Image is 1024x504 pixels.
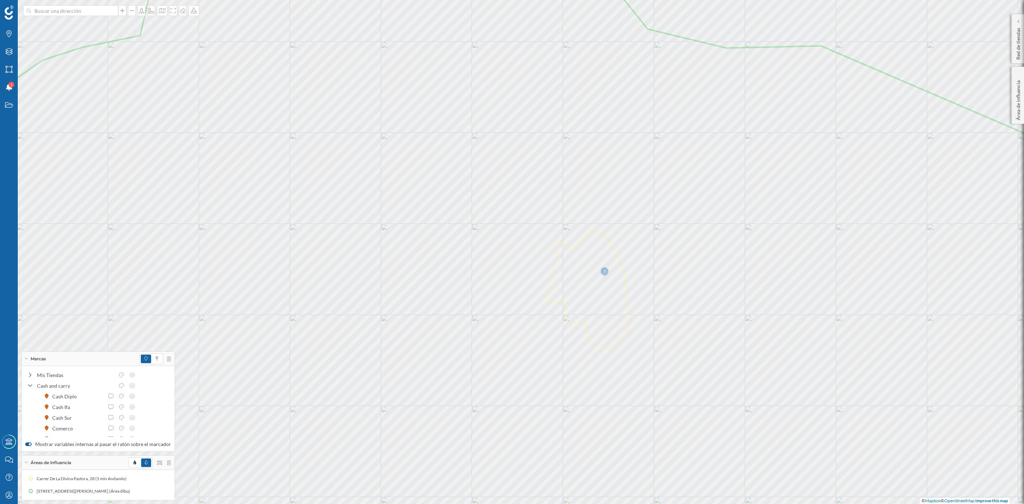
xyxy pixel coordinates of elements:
div: Cash Sur [52,414,75,421]
p: Red de tiendas [1015,25,1022,60]
div: [STREET_ADDRESS][PERSON_NAME] (Área dibujada) [37,488,142,495]
div: Cash Ifa [52,403,74,411]
div: Carrer De La Divina Pastora, 28 (5 min Andando) [37,475,130,482]
div: Cash and carry [37,382,114,389]
div: © © [920,498,1010,504]
span: Marcas [31,356,46,362]
a: OpenStreetMap [944,498,975,503]
a: Improve this map [975,498,1008,503]
img: Geoblink Logo [5,5,14,20]
div: Gmcash [52,435,74,443]
div: Comerco [52,425,76,432]
span: 1 [10,81,12,88]
div: Cash Diplo [52,393,80,400]
div: Mis Tiendas [37,371,114,379]
span: Áreas de influencia [31,460,71,466]
p: Área de influencia [1015,78,1022,120]
a: Mapbox [925,498,941,503]
label: Mostrar variables internas al pasar el ratón sobre el marcador [25,441,171,448]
